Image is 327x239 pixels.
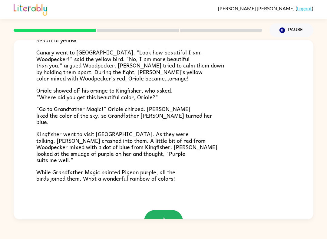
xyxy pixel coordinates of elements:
[36,168,175,183] span: While Grandfather Magic painted Pigeon purple, all the birds joined them. What a wonderful rainbo...
[14,2,47,16] img: Literably
[36,129,217,164] span: Kingfisher went to visit [GEOGRAPHIC_DATA]. As they were talking, [PERSON_NAME] crashed into them...
[36,48,224,83] span: Canary went to [GEOGRAPHIC_DATA]. "Look how beautiful I am, Woodpecker!" said the yellow bird. "N...
[269,23,313,37] button: Pause
[218,5,313,11] div: ( )
[218,5,296,11] span: [PERSON_NAME] [PERSON_NAME]
[36,104,212,126] span: "Go to Grandfather Magic!" Oriole chirped. [PERSON_NAME] liked the color of the sky, so Grandfath...
[36,86,173,101] span: Oriole showed off his orange to Kingfisher, who asked, "Where did you get this beautiful color, O...
[297,5,312,11] a: Logout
